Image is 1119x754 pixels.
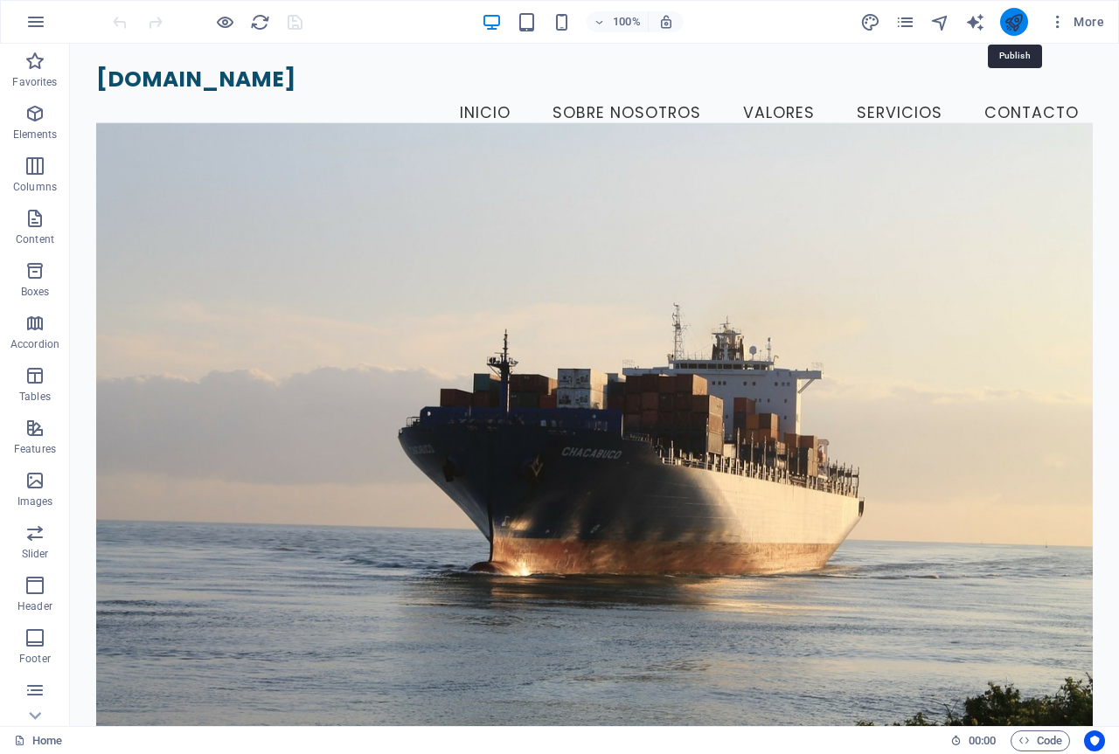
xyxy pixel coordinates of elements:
[14,442,56,456] p: Features
[969,730,996,751] span: 00 00
[13,128,58,142] p: Elements
[19,390,51,404] p: Tables
[10,337,59,351] p: Accordion
[860,11,881,32] button: design
[981,734,983,747] span: :
[1000,8,1028,36] button: publish
[1042,8,1111,36] button: More
[587,11,649,32] button: 100%
[658,14,674,30] i: On resize automatically adjust zoom level to fit chosen device.
[19,652,51,666] p: Footer
[12,75,57,89] p: Favorites
[250,12,270,32] i: Reload page
[14,730,62,751] a: Click to cancel selection. Double-click to open Pages
[1049,13,1104,31] span: More
[214,11,235,32] button: Click here to leave preview mode and continue editing
[17,599,52,613] p: Header
[930,11,951,32] button: navigator
[895,11,916,32] button: pages
[1018,730,1062,751] span: Code
[22,547,49,561] p: Slider
[965,12,985,32] i: AI Writer
[16,232,54,246] p: Content
[1084,730,1105,751] button: Usercentrics
[19,704,51,718] p: Forms
[895,12,915,32] i: Pages (Ctrl+Alt+S)
[930,12,950,32] i: Navigator
[13,180,57,194] p: Columns
[249,11,270,32] button: reload
[950,730,997,751] h6: Session time
[965,11,986,32] button: text_generator
[17,495,53,508] p: Images
[613,11,641,32] h6: 100%
[860,12,880,32] i: Design (Ctrl+Alt+Y)
[1011,730,1070,751] button: Code
[21,285,50,299] p: Boxes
